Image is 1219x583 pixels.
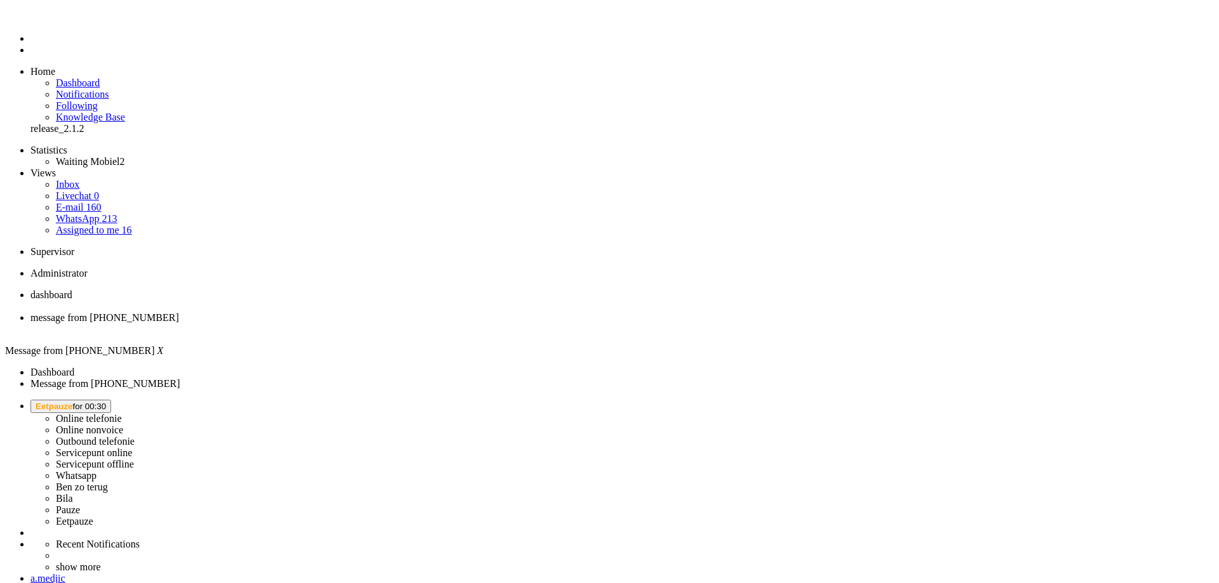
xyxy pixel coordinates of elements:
li: Recent Notifications [56,539,1214,550]
span: for 00:30 [36,402,106,411]
label: Whatsapp [56,470,97,481]
i: X [157,345,164,356]
div: Close tab [30,324,1214,335]
span: Message from [PHONE_NUMBER] [5,345,155,356]
a: Waiting Mobiel [56,156,124,167]
li: Statistics [30,145,1214,156]
span: E-mail [56,202,84,213]
li: Eetpauzefor 00:30 Online telefonieOnline nonvoiceOutbound telefonieServicepunt onlineServicepunt ... [30,400,1214,527]
a: Assigned to me 16 [56,225,132,235]
span: dashboard [30,289,72,300]
span: Eetpauze [36,402,73,411]
a: Dashboard menu item [56,77,100,88]
span: Assigned to me [56,225,119,235]
a: Following [56,100,98,111]
li: Dashboard [30,289,1214,312]
li: 10127 [30,312,1214,335]
a: Inbox [56,179,79,190]
span: Knowledge Base [56,112,125,122]
li: Supervisor [30,246,1214,258]
span: Notifications [56,89,109,100]
a: Notifications menu item [56,89,109,100]
a: Livechat 0 [56,190,99,201]
span: WhatsApp [56,213,99,224]
span: 213 [102,213,117,224]
a: WhatsApp 213 [56,213,117,224]
label: Online telefonie [56,413,122,424]
span: release_2.1.2 [30,123,84,134]
span: Livechat [56,190,91,201]
a: Knowledge base [56,112,125,122]
a: show more [56,561,101,572]
div: Close tab [30,301,1214,312]
label: Bila [56,493,73,504]
li: Tickets menu [30,44,1214,56]
a: Omnidesk [30,10,53,21]
li: Message from [PHONE_NUMBER] [30,378,1214,390]
a: E-mail 160 [56,202,102,213]
span: Dashboard [56,77,100,88]
button: Eetpauzefor 00:30 [30,400,111,413]
ul: dashboard menu items [5,66,1214,134]
label: Eetpauze [56,516,93,527]
li: Dashboard menu [30,33,1214,44]
li: Dashboard [30,367,1214,378]
span: 160 [86,202,102,213]
label: Outbound telefonie [56,436,135,447]
span: 0 [94,190,99,201]
label: Servicepunt offline [56,459,134,469]
span: message from [PHONE_NUMBER] [30,312,179,323]
span: 16 [122,225,132,235]
ul: Menu [5,10,1214,56]
label: Pauze [56,504,80,515]
li: Home menu item [30,66,1214,77]
label: Online nonvoice [56,424,123,435]
label: Servicepunt online [56,447,132,458]
label: Ben zo terug [56,481,108,492]
li: Administrator [30,268,1214,279]
span: 2 [119,156,124,167]
li: Views [30,167,1214,179]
